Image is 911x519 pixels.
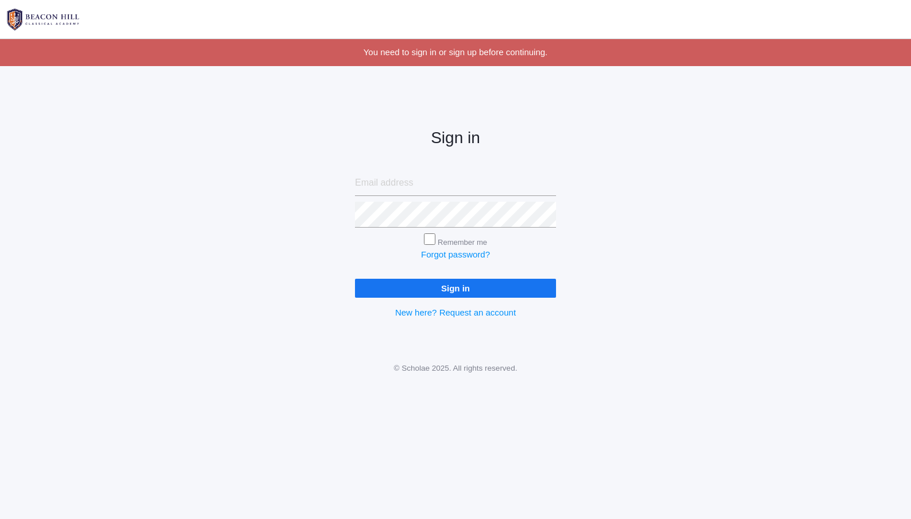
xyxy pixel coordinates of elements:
[355,279,556,298] input: Sign in
[438,238,487,247] label: Remember me
[395,307,516,317] a: New here? Request an account
[355,170,556,196] input: Email address
[355,129,556,147] h2: Sign in
[421,249,490,259] a: Forgot password?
